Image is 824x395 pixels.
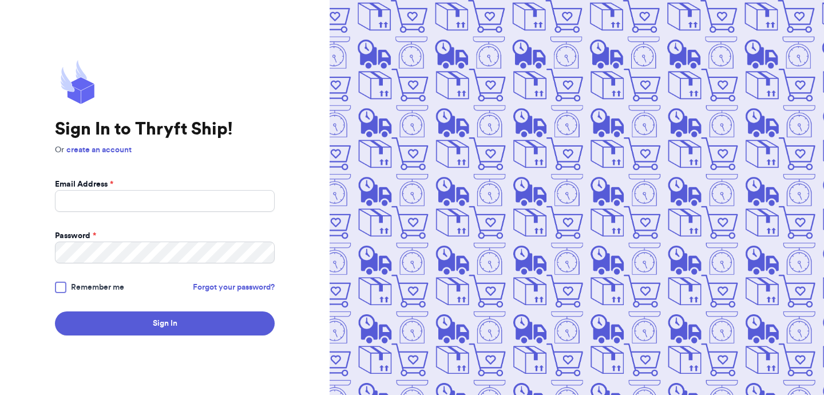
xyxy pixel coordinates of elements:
a: Forgot your password? [193,282,275,293]
h1: Sign In to Thryft Ship! [55,119,275,140]
label: Email Address [55,179,113,190]
p: Or [55,144,275,156]
a: create an account [66,146,132,154]
span: Remember me [71,282,124,293]
button: Sign In [55,311,275,335]
label: Password [55,230,96,242]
